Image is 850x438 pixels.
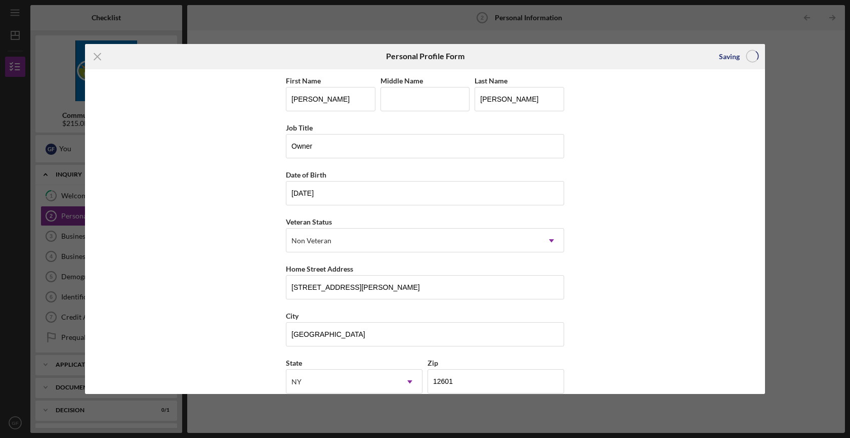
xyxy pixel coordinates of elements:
label: Home Street Address [286,265,353,273]
div: Saving [719,47,740,67]
button: Saving [709,47,765,67]
h6: Personal Profile Form [386,52,464,61]
label: Last Name [475,76,507,85]
div: NY [291,378,302,386]
label: City [286,312,299,320]
label: Date of Birth [286,170,326,179]
label: Zip [428,359,438,367]
label: First Name [286,76,321,85]
div: Non Veteran [291,237,331,245]
label: Job Title [286,123,313,132]
label: Middle Name [380,76,423,85]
